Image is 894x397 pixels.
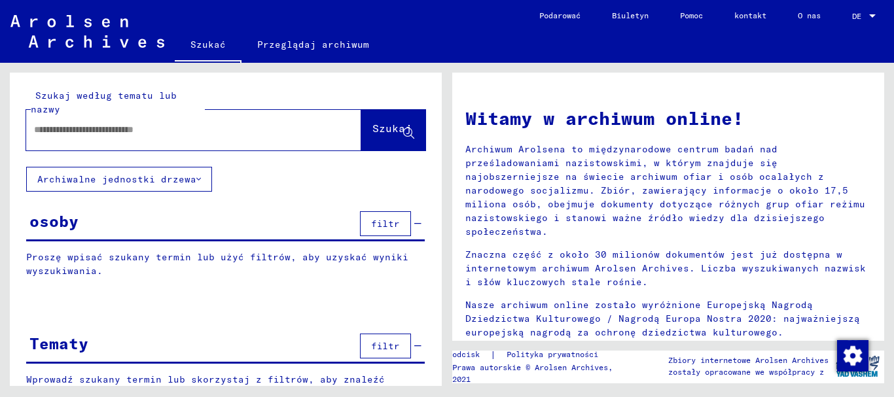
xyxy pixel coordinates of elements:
a: Polityka prywatności [496,348,614,362]
font: Nasze archiwum online zostało wyróżnione Europejską Nagrodą Dziedzictwa Kulturowego / Nagrodą Eur... [465,299,860,338]
font: Archiwalne jednostki drzewa [37,173,196,185]
a: Przeglądaj archiwum [241,29,385,60]
a: Szukać [175,29,241,63]
button: filtr [360,334,411,358]
button: Szukaj [361,110,425,150]
font: O nas [798,10,821,20]
font: Przeglądaj archiwum [257,39,369,50]
font: Prawa autorskie © Arolsen Archives, 2021 [452,362,613,384]
font: Polityka prywatności [507,349,598,359]
img: Arolsen_neg.svg [10,15,164,48]
font: odcisk [452,349,480,359]
font: filtr [371,340,400,352]
font: Archiwum Arolsena to międzynarodowe centrum badań nad prześladowaniami nazistowskimi, w którym zn... [465,143,865,237]
font: filtr [371,218,400,230]
button: Archiwalne jednostki drzewa [26,167,212,192]
font: zostały opracowane we współpracy z [668,367,824,377]
font: Biuletyn [612,10,649,20]
font: Znaczna część z około 30 milionów dokumentów jest już dostępna w internetowym archiwum Arolsen Ar... [465,249,866,288]
img: yv_logo.png [833,350,882,383]
font: Proszę wpisać szukany termin lub użyć filtrów, aby uzyskać wyniki wyszukiwania. [26,251,408,277]
img: Zustimmung ändern [837,340,868,371]
font: DE [852,11,861,21]
font: osoby [29,211,79,231]
font: Witamy w archiwum online! [465,107,743,129]
font: Pomoc [680,10,703,20]
font: kontakt [734,10,766,20]
font: | [490,349,496,360]
button: filtr [360,211,411,236]
font: Szukaj według tematu lub nazwy [31,90,177,115]
font: Szukaj [372,122,412,135]
a: odcisk [452,348,490,362]
font: Podarować [539,10,581,20]
font: Tematy [29,334,88,353]
font: Zbiory internetowe Arolsen Archives [668,355,829,365]
font: Szukać [190,39,226,50]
